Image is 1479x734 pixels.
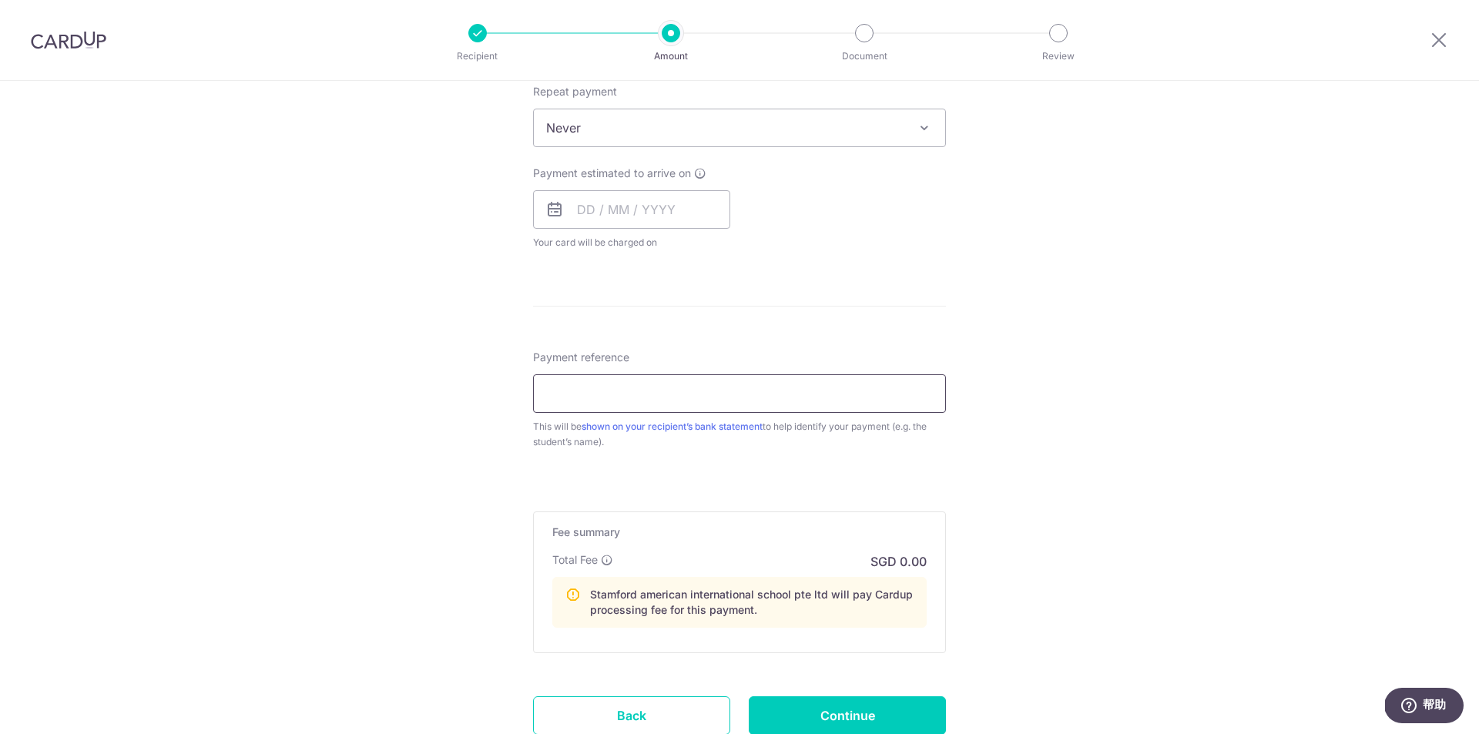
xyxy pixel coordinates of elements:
span: Payment reference [533,350,629,365]
div: This will be to help identify your payment (e.g. the student’s name). [533,419,946,450]
p: Total Fee [552,552,598,568]
p: Amount [614,49,728,64]
span: Your card will be charged on [533,235,730,250]
a: shown on your recipient’s bank statement [582,421,763,432]
iframe: 打开一个小组件，您可以在其中找到更多信息 [1385,688,1464,726]
p: Recipient [421,49,535,64]
p: Document [807,49,921,64]
input: DD / MM / YYYY [533,190,730,229]
label: Repeat payment [533,84,617,99]
p: SGD 0.00 [870,552,927,571]
p: Review [1001,49,1115,64]
p: Stamford american international school pte ltd will pay Cardup processing fee for this payment. [590,587,914,618]
img: CardUp [31,31,106,49]
span: Payment estimated to arrive on [533,166,691,181]
span: Never [533,109,946,147]
span: Never [534,109,945,146]
h5: Fee summary [552,525,927,540]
